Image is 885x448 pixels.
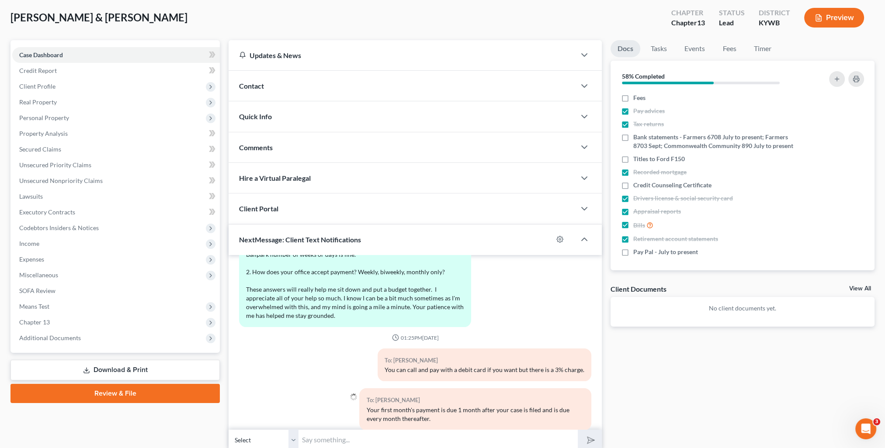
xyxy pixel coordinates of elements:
a: Fees [715,40,743,57]
span: Fees [633,93,646,102]
a: Tasks [644,40,674,57]
div: I also have two other quick questions. Now that we are taking this step, I am trying to nail down... [246,215,464,320]
span: Executory Contracts [19,208,75,216]
span: Lawsuits [19,193,43,200]
div: To: [PERSON_NAME] [366,395,584,405]
span: Credit Report [19,67,57,74]
span: [PERSON_NAME] & [PERSON_NAME] [10,11,187,24]
span: Client Portal [239,204,278,213]
div: You can call and pay with a debit card if you want but there is a 3% charge. [385,365,584,374]
span: Personal Property [19,114,69,121]
strong: 58% Completed [622,72,665,80]
div: Your first month's payment is due 1 month after your case is filed and is due every month thereaf... [366,406,584,423]
span: Secured Claims [19,145,61,153]
span: Additional Documents [19,334,81,341]
span: Titles to Ford F150 [633,155,685,163]
a: Unsecured Nonpriority Claims [12,173,220,189]
span: Income [19,240,39,247]
span: Expenses [19,255,44,263]
div: KYWB [759,18,790,28]
span: NextMessage: Client Text Notifications [239,235,361,244]
div: Chapter [671,8,705,18]
a: Review & File [10,384,220,403]
span: Pay Pal - July to present [633,248,698,256]
a: Secured Claims [12,141,220,157]
span: Pay advices [633,107,665,115]
span: Hire a Virtual Paralegal [239,174,311,182]
span: Contact [239,82,264,90]
span: Tax returns [633,120,664,128]
a: View All [849,286,871,292]
a: Docs [611,40,640,57]
span: Chapter 13 [19,318,50,326]
div: To: [PERSON_NAME] [385,355,584,365]
span: Retirement account statements [633,234,718,243]
span: Means Test [19,303,49,310]
span: SOFA Review [19,287,56,294]
span: Recorded mortgage [633,168,687,176]
span: Codebtors Insiders & Notices [19,224,99,231]
span: Appraisal reports [633,207,681,216]
div: Chapter [671,18,705,28]
div: District [759,8,790,18]
div: Updates & News [239,51,565,60]
a: Executory Contracts [12,204,220,220]
div: Client Documents [611,284,666,293]
span: 3 [873,418,880,425]
a: Credit Report [12,63,220,79]
span: 13 [697,18,705,27]
span: Case Dashboard [19,51,63,59]
a: SOFA Review [12,283,220,299]
span: Quick Info [239,112,272,121]
a: Lawsuits [12,189,220,204]
div: 01:25PM[DATE] [239,334,591,341]
p: No client documents yet. [618,304,868,313]
span: Credit Counseling Certificate [633,181,711,190]
span: Real Property [19,98,57,106]
a: Property Analysis [12,126,220,141]
span: Unsecured Priority Claims [19,161,91,169]
span: Bills [633,221,645,230]
button: Preview [804,8,864,28]
span: Unsecured Nonpriority Claims [19,177,103,184]
div: Lead [719,18,745,28]
span: Bank statements - Farmers 6708 July to present; Farmers 8703 Sept; Commonwealth Community 890 Jul... [633,133,801,150]
span: Miscellaneous [19,271,58,279]
span: Drivers license & social security card [633,194,733,203]
a: Unsecured Priority Claims [12,157,220,173]
span: Client Profile [19,83,56,90]
iframe: Intercom live chat [855,418,876,439]
a: Timer [747,40,778,57]
div: Status [719,8,745,18]
span: Comments [239,143,273,152]
a: Events [677,40,712,57]
a: Case Dashboard [12,47,220,63]
img: loading-94b0b3e1ba8af40f4fa279cbd2939eec65efbab3f2d82603d4e2456fc2c12017.gif [350,393,357,400]
span: Property Analysis [19,130,68,137]
a: Download & Print [10,360,220,380]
